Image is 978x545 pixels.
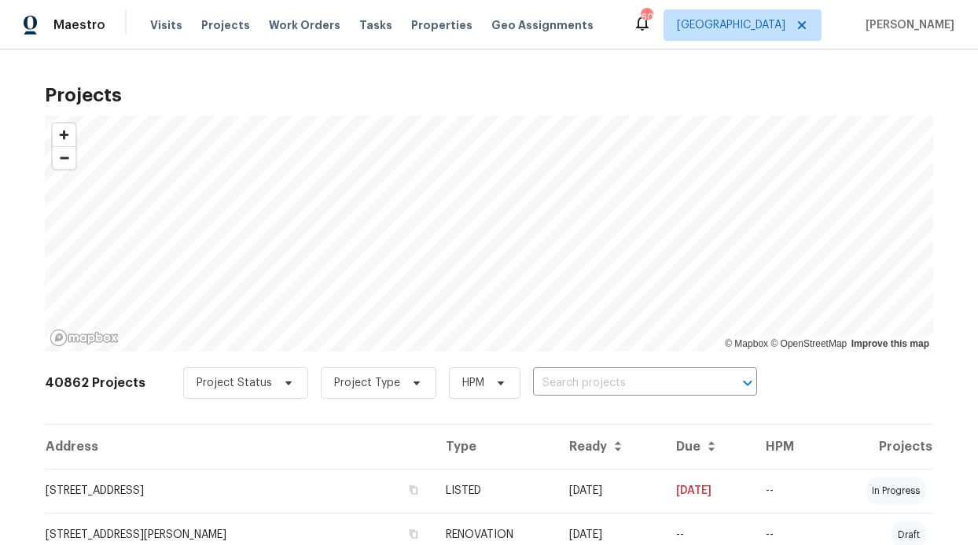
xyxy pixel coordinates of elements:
[45,469,433,513] td: [STREET_ADDRESS]
[53,146,75,169] button: Zoom out
[406,483,421,497] button: Copy Address
[859,17,954,33] span: [PERSON_NAME]
[45,87,933,103] h2: Projects
[197,375,272,391] span: Project Status
[677,17,785,33] span: [GEOGRAPHIC_DATA]
[664,425,752,469] th: Due
[359,20,392,31] span: Tasks
[53,123,75,146] button: Zoom in
[851,338,929,349] a: Improve this map
[753,425,825,469] th: HPM
[406,527,421,541] button: Copy Address
[770,338,847,349] a: OpenStreetMap
[45,425,433,469] th: Address
[433,425,557,469] th: Type
[725,338,768,349] a: Mapbox
[533,371,713,396] input: Search projects
[53,17,105,33] span: Maestro
[737,372,759,394] button: Open
[269,17,340,33] span: Work Orders
[45,116,933,352] canvas: Map
[45,375,145,391] h2: 40862 Projects
[491,17,594,33] span: Geo Assignments
[462,375,484,391] span: HPM
[433,469,557,513] td: LISTED
[557,425,664,469] th: Ready
[50,329,119,347] a: Mapbox homepage
[866,477,926,505] div: in progress
[53,147,75,169] span: Zoom out
[150,17,182,33] span: Visits
[201,17,250,33] span: Projects
[753,469,825,513] td: --
[664,469,752,513] td: [DATE]
[334,375,400,391] span: Project Type
[411,17,472,33] span: Properties
[557,469,664,513] td: [DATE]
[641,9,652,25] div: 60
[824,425,933,469] th: Projects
